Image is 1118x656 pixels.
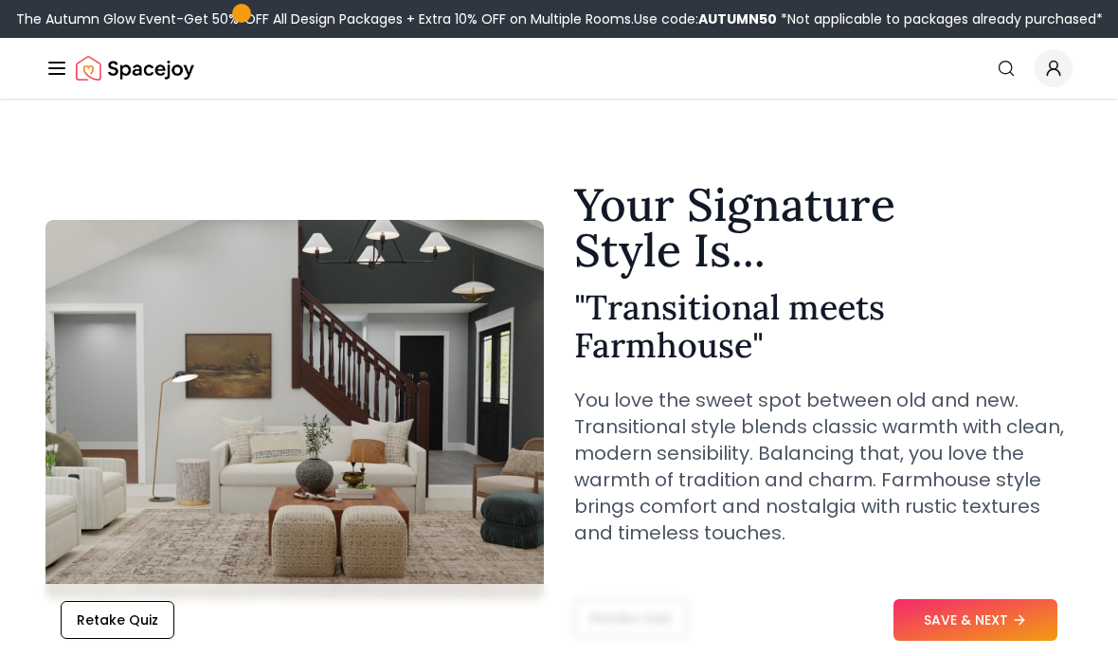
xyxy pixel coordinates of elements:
button: Retake Quiz [61,601,174,639]
nav: Global [45,38,1073,99]
img: Spacejoy Logo [76,49,194,87]
div: The Autumn Glow Event-Get 50% OFF All Design Packages + Extra 10% OFF on Multiple Rooms. [16,9,1103,28]
button: SAVE & NEXT [893,599,1057,641]
p: You love the sweet spot between old and new. Transitional style blends classic warmth with clean,... [574,387,1073,546]
h2: " Transitional meets Farmhouse " [574,288,1073,364]
img: Transitional meets Farmhouse Style Example [45,220,544,599]
span: Use code: [634,9,777,28]
a: Spacejoy [76,49,194,87]
h1: Your Signature Style Is... [574,182,1073,273]
span: *Not applicable to packages already purchased* [777,9,1103,28]
b: AUTUMN50 [698,9,777,28]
